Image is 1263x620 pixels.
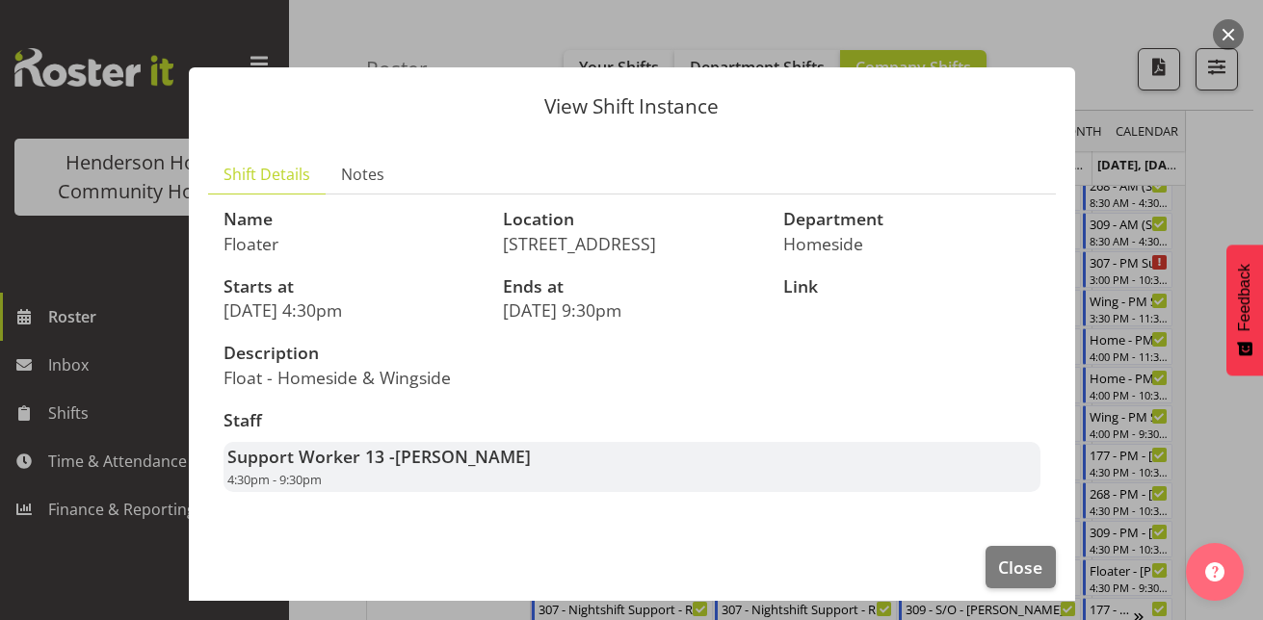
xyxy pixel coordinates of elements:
[998,555,1042,580] span: Close
[224,277,481,297] h3: Starts at
[783,233,1040,254] p: Homeside
[783,277,1040,297] h3: Link
[1236,264,1253,331] span: Feedback
[227,471,322,488] span: 4:30pm - 9:30pm
[503,299,760,321] p: [DATE] 9:30pm
[224,344,620,363] h3: Description
[503,210,760,229] h3: Location
[1205,562,1224,581] img: help-xxl-2.png
[503,233,760,254] p: [STREET_ADDRESS]
[224,299,481,321] p: [DATE] 4:30pm
[395,445,531,468] span: [PERSON_NAME]
[224,163,310,186] span: Shift Details
[783,210,1040,229] h3: Department
[227,445,531,468] strong: Support Worker 13 -
[1226,245,1263,375] button: Feedback - Show survey
[224,210,481,229] h3: Name
[224,233,481,254] p: Floater
[208,96,1056,116] p: View Shift Instance
[224,367,620,388] p: Float - Homeside & Wingside
[224,411,1040,430] h3: Staff
[341,163,384,186] span: Notes
[503,277,760,297] h3: Ends at
[986,546,1055,588] button: Close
